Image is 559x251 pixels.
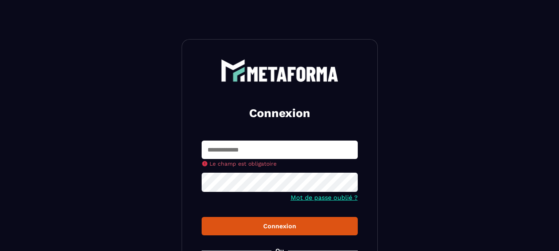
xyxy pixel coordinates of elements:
a: logo [202,59,358,82]
a: Mot de passe oublié ? [291,194,358,201]
img: logo [221,59,339,82]
div: Connexion [208,222,351,230]
span: Le champ est obligatoire [209,161,277,167]
h2: Connexion [211,105,348,121]
button: Connexion [202,217,358,235]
